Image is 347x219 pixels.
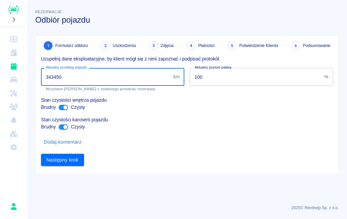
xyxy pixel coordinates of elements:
[198,43,215,49] span: Płatności
[41,123,56,130] p: Brudny
[47,42,49,49] span: 1
[3,87,24,100] a: Serwisy
[8,15,19,24] button: Rozwiń nawigację
[55,43,88,49] span: Formularz odbioru
[3,32,24,46] a: Dashboard
[71,104,85,111] p: Czysty
[152,42,155,49] span: 3
[8,5,19,14] img: Renthelp
[3,73,24,87] a: Flota
[3,46,24,59] a: Kalendarz
[41,116,333,123] p: Stan czystości karoserii pojazdu
[41,104,56,111] p: Brudny
[195,65,231,70] label: Aktualny poziom paliwa
[113,43,136,49] span: Uszkodzenia
[3,141,24,154] a: Ustawienia
[190,42,192,49] span: 4
[104,42,107,49] span: 2
[239,43,278,49] span: Potwierdzenie Klienta
[35,15,339,25] h3: Odbiór pojazdu
[294,42,297,49] span: 6
[41,97,333,104] p: Stan czystości wnętrza pojazdu
[173,73,180,80] p: km
[46,65,87,70] label: Aktualny przebieg pojazdu
[231,42,233,49] span: 5
[35,205,339,211] p: 2025 © Renthelp Sp. z o.o.
[41,154,84,166] button: Następny krok
[46,87,180,91] p: Wczytano [PERSON_NAME] z ostatniego protokołu rezerwacji
[41,136,84,148] button: Dodaj komentarz
[3,127,24,141] a: Widget WWW
[303,43,330,49] span: Podsumowanie
[3,114,24,127] a: Powiadomienia
[6,199,21,214] button: Karol Klag
[161,43,173,49] span: Zdjęcia
[3,100,24,114] a: Klienci
[71,123,85,130] p: Czysty
[3,59,24,73] a: Rezerwacje
[35,10,62,14] span: Rezerwacje
[324,73,328,80] p: %
[41,55,333,63] p: Uzupełnij dane eksploatacyjne, by klient mógł się z nimi zapoznać i podpisać protokół.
